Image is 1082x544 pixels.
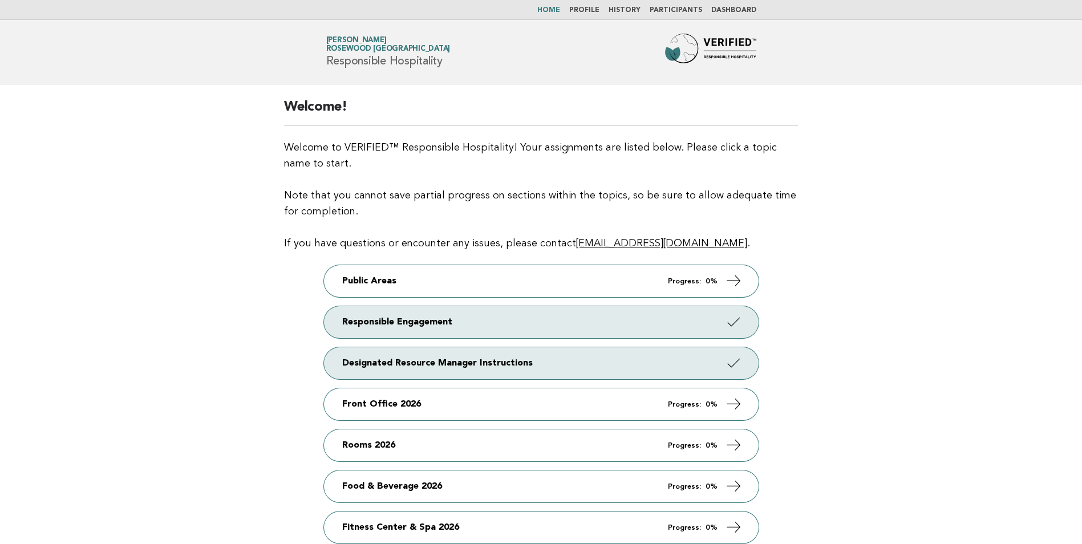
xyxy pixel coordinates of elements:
h1: Responsible Hospitality [326,37,451,67]
strong: 0% [706,401,718,408]
a: History [609,7,641,14]
em: Progress: [668,442,701,449]
a: Responsible Engagement [324,306,759,338]
strong: 0% [706,278,718,285]
span: Rosewood [GEOGRAPHIC_DATA] [326,46,451,53]
em: Progress: [668,483,701,490]
a: Profile [569,7,599,14]
a: Fitness Center & Spa 2026 Progress: 0% [324,511,759,543]
a: [PERSON_NAME]Rosewood [GEOGRAPHIC_DATA] [326,36,451,52]
a: Rooms 2026 Progress: 0% [324,429,759,461]
p: Welcome to VERIFIED™ Responsible Hospitality! Your assignments are listed below. Please click a t... [284,140,798,251]
a: Participants [650,7,702,14]
a: Home [537,7,560,14]
a: Public Areas Progress: 0% [324,265,759,297]
em: Progress: [668,524,701,531]
em: Progress: [668,278,701,285]
a: Designated Resource Manager Instructions [324,347,759,379]
img: Forbes Travel Guide [665,34,756,70]
a: Dashboard [711,7,756,14]
strong: 0% [706,442,718,449]
h2: Welcome! [284,98,798,126]
a: Front Office 2026 Progress: 0% [324,388,759,420]
strong: 0% [706,483,718,490]
a: Food & Beverage 2026 Progress: 0% [324,470,759,502]
a: [EMAIL_ADDRESS][DOMAIN_NAME] [576,238,747,249]
strong: 0% [706,524,718,531]
em: Progress: [668,401,701,408]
